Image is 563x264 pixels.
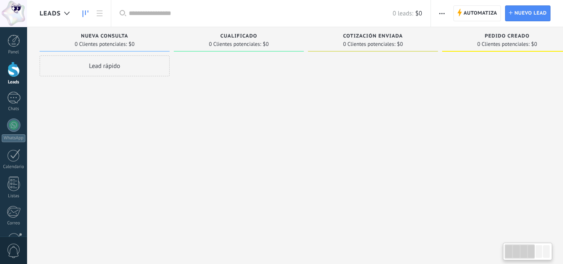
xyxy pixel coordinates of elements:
div: Cotización enviada [312,33,434,40]
span: Automatiza [463,6,497,21]
div: Panel [2,50,26,55]
span: Nueva consulta [81,33,128,39]
div: Chats [2,106,26,112]
span: 0 leads: [393,10,413,18]
span: Cotización enviada [343,33,403,39]
div: Leads [2,80,26,85]
div: Cualificado [178,33,300,40]
div: WhatsApp [2,134,25,142]
span: 0 Clientes potenciales: [477,42,529,47]
span: 0 Clientes potenciales: [209,42,261,47]
div: Nueva consulta [44,33,165,40]
span: Pedido creado [485,33,529,39]
a: Automatiza [453,5,501,21]
span: 0 Clientes potenciales: [75,42,127,47]
span: 0 Clientes potenciales: [343,42,395,47]
span: $0 [531,42,537,47]
span: $0 [129,42,135,47]
div: Listas [2,194,26,199]
span: Leads [40,10,61,18]
span: $0 [415,10,422,18]
span: $0 [263,42,269,47]
div: Correo [2,221,26,226]
a: Nuevo lead [505,5,550,21]
div: Lead rápido [40,55,170,76]
span: Cualificado [220,33,258,39]
span: Nuevo lead [514,6,547,21]
span: $0 [397,42,403,47]
div: Calendario [2,164,26,170]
